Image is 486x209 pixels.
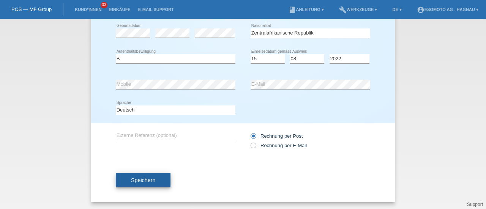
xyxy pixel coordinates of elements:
[131,177,155,183] span: Speichern
[289,6,296,14] i: book
[467,202,483,207] a: Support
[417,6,424,14] i: account_circle
[335,7,381,12] a: buildWerkzeuge ▾
[105,7,134,12] a: Einkäufe
[116,173,170,187] button: Speichern
[251,133,256,143] input: Rechnung per Post
[339,6,347,14] i: build
[413,7,482,12] a: account_circleEsomoto AG - Hagnau ▾
[388,7,405,12] a: DE ▾
[251,143,307,148] label: Rechnung per E-Mail
[285,7,328,12] a: bookAnleitung ▾
[251,133,303,139] label: Rechnung per Post
[251,143,256,152] input: Rechnung per E-Mail
[101,2,107,8] span: 33
[11,6,52,12] a: POS — MF Group
[134,7,178,12] a: E-Mail Support
[71,7,105,12] a: Kund*innen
